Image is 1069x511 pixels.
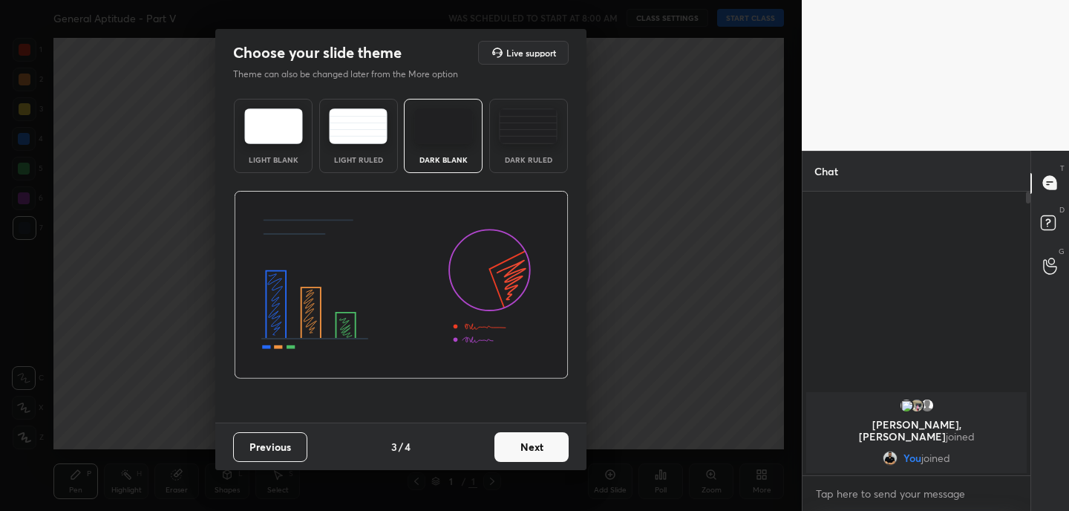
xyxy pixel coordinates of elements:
[499,156,558,163] div: Dark Ruled
[802,152,850,191] p: Chat
[506,48,556,57] h5: Live support
[234,191,569,380] img: darkThemeBanner.d06ce4a2.svg
[883,451,898,466] img: 9107ca6834834495b00c2eb7fd6a1f67.jpg
[802,389,1030,476] div: grid
[244,108,303,144] img: lightTheme.e5ed3b09.svg
[233,43,402,62] h2: Choose your slide theme
[909,398,924,413] img: 873b068f77574790bb46b1f4a7ac962d.jpg
[233,432,307,462] button: Previous
[499,108,558,144] img: darkRuledTheme.de295e13.svg
[233,68,474,81] p: Theme can also be changed later from the More option
[243,156,303,163] div: Light Blank
[920,398,935,413] img: default.png
[329,108,388,144] img: lightRuledTheme.5fabf969.svg
[413,156,473,163] div: Dark Blank
[414,108,473,144] img: darkTheme.f0cc69e5.svg
[1059,204,1065,215] p: D
[399,439,403,455] h4: /
[329,156,388,163] div: Light Ruled
[946,429,975,443] span: joined
[1059,246,1065,257] p: G
[1060,163,1065,174] p: T
[921,452,950,464] span: joined
[405,439,411,455] h4: 4
[391,439,397,455] h4: 3
[903,452,921,464] span: You
[494,432,569,462] button: Next
[815,419,1018,443] p: [PERSON_NAME], [PERSON_NAME]
[899,398,914,413] img: 3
